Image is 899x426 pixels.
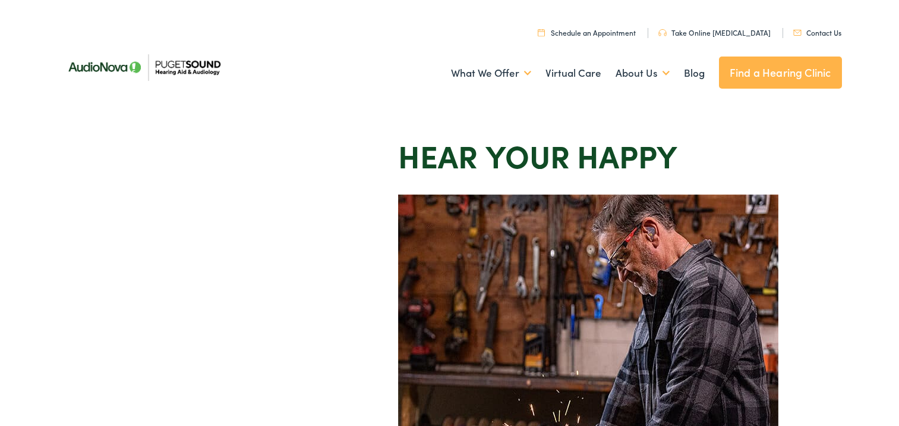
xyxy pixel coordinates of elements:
strong: Hear [398,133,478,177]
a: Contact Us [793,27,841,37]
a: Schedule an Appointment [538,27,636,37]
img: utility icon [658,29,667,36]
a: Find a Hearing Clinic [719,57,842,89]
strong: your Happy [485,133,677,177]
a: What We Offer [451,51,531,95]
img: utility icon [793,30,802,36]
a: Blog [684,51,705,95]
img: utility icon [538,29,545,36]
a: About Us [616,51,670,95]
a: Virtual Care [545,51,601,95]
a: Take Online [MEDICAL_DATA] [658,27,771,37]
